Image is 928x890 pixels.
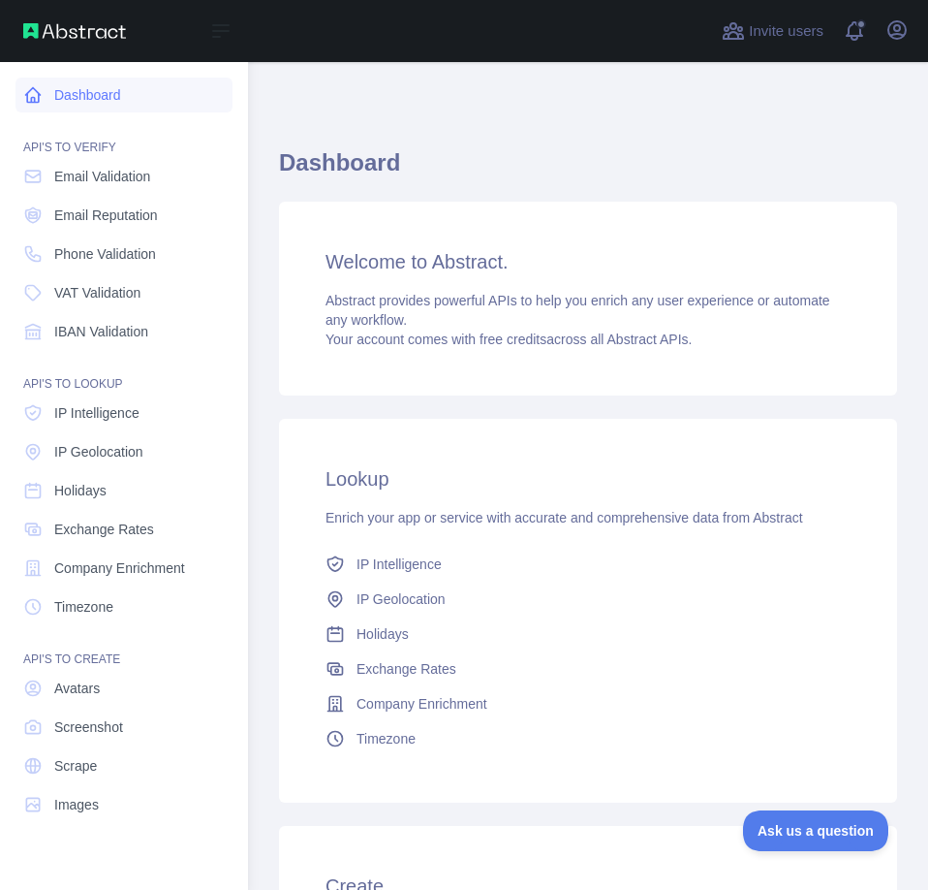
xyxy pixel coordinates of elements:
span: Exchange Rates [356,659,456,679]
h3: Lookup [325,465,851,493]
span: VAT Validation [54,283,140,302]
a: Avatars [15,671,232,706]
a: Email Reputation [15,198,232,233]
button: Invite users [718,16,827,47]
span: IP Geolocation [356,589,446,609]
a: IBAN Validation [15,314,232,349]
iframe: Toggle Customer Support [743,811,889,851]
span: Email Validation [54,167,150,186]
img: Abstract API [23,23,126,39]
span: Exchange Rates [54,520,154,539]
span: Screenshot [54,717,123,737]
span: IP Intelligence [54,403,139,423]
a: Screenshot [15,710,232,745]
div: API'S TO CREATE [15,628,232,667]
a: Company Enrichment [318,686,858,721]
span: Invite users [749,20,823,43]
span: free credits [479,332,546,347]
span: Enrich your app or service with accurate and comprehensive data from Abstract [325,510,803,525]
a: Email Validation [15,159,232,194]
span: Scrape [54,756,97,776]
a: Timezone [318,721,858,756]
h1: Dashboard [279,147,897,194]
a: IP Geolocation [15,434,232,469]
span: Company Enrichment [54,558,185,578]
span: IP Geolocation [54,442,143,461]
a: Holidays [318,617,858,652]
a: IP Intelligence [318,547,858,582]
a: Exchange Rates [15,512,232,547]
span: Company Enrichment [356,694,487,714]
span: IP Intelligence [356,555,442,574]
a: Scrape [15,748,232,783]
h3: Welcome to Abstract. [325,248,851,275]
a: Company Enrichment [15,551,232,586]
span: Email Reputation [54,206,158,225]
a: Exchange Rates [318,652,858,686]
span: Timezone [356,729,416,748]
span: Avatars [54,679,100,698]
span: Your account comes with across all Abstract APIs. [325,332,692,347]
span: IBAN Validation [54,322,148,341]
a: Dashboard [15,78,232,112]
a: IP Intelligence [15,396,232,430]
span: Phone Validation [54,244,156,264]
div: API'S TO VERIFY [15,116,232,155]
div: API'S TO LOOKUP [15,353,232,392]
span: Images [54,795,99,814]
a: IP Geolocation [318,582,858,617]
a: Phone Validation [15,237,232,271]
a: Timezone [15,589,232,624]
span: Timezone [54,597,113,617]
a: Holidays [15,473,232,508]
span: Holidays [54,481,107,500]
span: Holidays [356,624,409,644]
span: Abstract provides powerful APIs to help you enrich any user experience or automate any workflow. [325,293,830,328]
a: VAT Validation [15,275,232,310]
a: Images [15,787,232,822]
